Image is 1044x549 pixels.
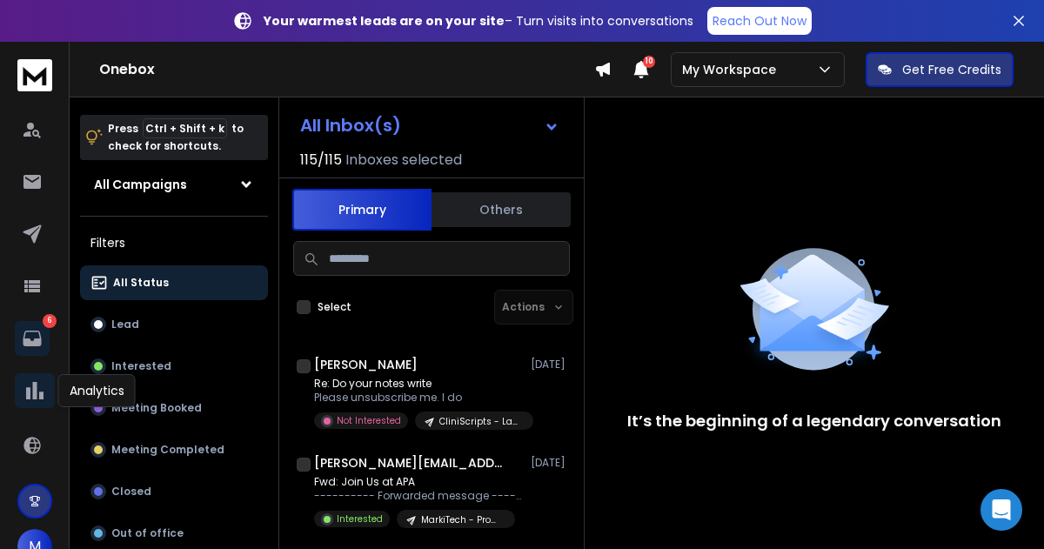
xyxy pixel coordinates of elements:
[111,443,224,457] p: Meeting Completed
[15,321,50,356] a: 6
[643,56,655,68] span: 10
[58,374,136,407] div: Analytics
[314,454,505,472] h1: [PERSON_NAME][EMAIL_ADDRESS][DOMAIN_NAME] +1
[531,456,570,470] p: [DATE]
[682,61,783,78] p: My Workspace
[707,7,812,35] a: Reach Out Now
[111,318,139,331] p: Lead
[627,409,1001,433] p: It’s the beginning of a legendary conversation
[300,117,401,134] h1: All Inbox(s)
[108,120,244,155] p: Press to check for shortcuts.
[318,300,351,314] label: Select
[99,59,594,80] h1: Onebox
[143,118,227,138] span: Ctrl + Shift + k
[531,358,570,372] p: [DATE]
[980,489,1022,531] div: Open Intercom Messenger
[111,485,151,499] p: Closed
[286,108,573,143] button: All Inbox(s)
[300,150,342,171] span: 115 / 115
[314,356,418,373] h1: [PERSON_NAME]
[80,265,268,300] button: All Status
[337,414,401,427] p: Not Interested
[866,52,1014,87] button: Get Free Credits
[902,61,1001,78] p: Get Free Credits
[80,349,268,384] button: Interested
[111,401,202,415] p: Meeting Booked
[113,276,169,290] p: All Status
[80,474,268,509] button: Closed
[264,12,693,30] p: – Turn visits into conversations
[314,377,523,391] p: Re: Do your notes write
[17,59,52,91] img: logo
[43,314,57,328] p: 6
[80,391,268,425] button: Meeting Booked
[432,191,571,229] button: Others
[80,231,268,255] h3: Filters
[314,475,523,489] p: Fwd: Join Us at APA
[111,359,171,373] p: Interested
[94,176,187,193] h1: All Campaigns
[264,12,505,30] strong: Your warmest leads are on your site
[292,189,432,231] button: Primary
[345,150,462,171] h3: Inboxes selected
[314,489,523,503] p: ---------- Forwarded message --------- From: [PERSON_NAME]
[80,167,268,202] button: All Campaigns
[439,415,523,428] p: CliniScripts - Landing page outreach
[314,391,523,405] p: Please unsubscribe me. I do
[80,432,268,467] button: Meeting Completed
[337,512,383,526] p: Interested
[421,513,505,526] p: MarkiTech - Promote Presence at APA
[111,526,184,540] p: Out of office
[80,307,268,342] button: Lead
[713,12,806,30] p: Reach Out Now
